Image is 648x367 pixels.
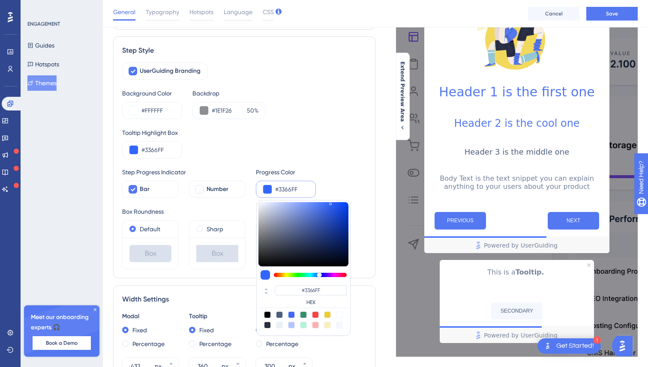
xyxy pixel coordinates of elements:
div: Footer [440,328,594,343]
span: Number [207,184,228,194]
button: Book a Demo [33,336,91,350]
button: px [230,358,246,366]
span: Cancel [545,10,563,17]
button: px [163,358,179,366]
div: Modal [122,311,179,322]
div: Open Get Started! checklist, remaining modules: 1 [537,338,601,354]
span: Typography [146,7,179,17]
span: Language [224,7,252,17]
div: Box Roundness [122,206,366,217]
span: CSS [263,7,274,17]
button: SECONDARY [491,302,543,319]
div: Box [196,245,238,262]
div: Tooltip Highlight Box [122,128,366,138]
div: Background Color [122,88,182,98]
label: Fixed [199,325,214,335]
h2: Header 2 is the cool one [431,117,603,129]
input: % [245,105,254,116]
img: launcher-image-alternative-text [543,341,553,351]
button: Cancel [528,7,579,21]
div: Progress Color [256,167,316,177]
div: Hotspot [256,311,312,322]
span: Bar [140,184,150,194]
label: Sharp [207,224,223,234]
span: Extend Preview Area [399,61,406,122]
label: Fixed [132,325,147,335]
div: Get Started! [556,341,594,351]
p: This is a [447,267,587,278]
div: Close Preview [587,263,591,267]
label: Percentage [266,339,298,349]
button: Previous [435,212,486,230]
button: px [297,358,312,366]
span: Powered by UserGuiding [484,330,558,340]
h1: Header 1 is the first one [431,84,603,99]
h3: Header 3 is the middle one [431,147,603,156]
span: Save [606,10,618,17]
span: Meet our onboarding experts 🎧 [31,312,93,333]
button: Save [586,7,638,21]
p: Body Text is the text snippet you can explain anything to your users about your product [431,174,603,191]
div: Step Style [122,45,366,56]
label: Percentage [199,339,231,349]
div: Box [129,245,171,262]
div: ENGAGEMENT [27,21,60,27]
iframe: UserGuiding AI Assistant Launcher [612,333,638,359]
span: UserGuiding Branding [140,66,201,76]
span: Need Help? [20,2,54,12]
button: Guides [27,38,54,53]
label: HEX [275,299,347,306]
div: Backdrop [192,88,266,98]
div: 1 [593,336,601,344]
span: Book a Demo [46,340,78,346]
label: Percentage [132,339,165,349]
div: Footer [424,238,609,253]
div: Tooltip [189,311,246,322]
span: Powered by UserGuiding [484,240,558,251]
span: Hotspots [189,7,213,17]
div: Step Progress Indicator [122,167,246,177]
button: Hotspots [27,57,59,72]
button: Extend Preview Area [396,61,409,131]
label: Default [140,224,160,234]
span: General [113,7,135,17]
button: Themes [27,75,57,91]
button: Next [548,212,599,230]
b: Tooltip. [516,268,544,276]
label: % [242,105,258,116]
div: Width Settings [122,294,366,304]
